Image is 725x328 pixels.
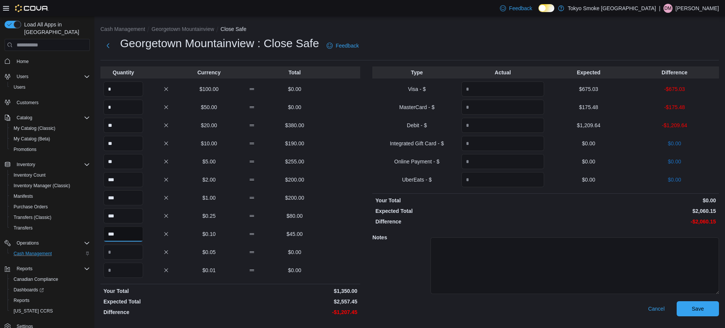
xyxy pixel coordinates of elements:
[11,249,55,258] a: Cash Management
[275,85,315,93] p: $0.00
[8,274,93,285] button: Canadian Compliance
[189,140,229,147] p: $10.00
[633,85,716,93] p: -$675.03
[11,275,61,284] a: Canadian Compliance
[11,181,90,190] span: Inventory Manager (Classic)
[375,69,458,76] p: Type
[11,145,90,154] span: Promotions
[14,84,25,90] span: Users
[14,264,90,273] span: Reports
[2,263,93,274] button: Reports
[8,123,93,134] button: My Catalog (Classic)
[461,118,544,133] input: Quantity
[11,83,90,92] span: Users
[15,5,49,12] img: Cova
[275,212,315,220] p: $80.00
[11,296,32,305] a: Reports
[8,202,93,212] button: Purchase Orders
[633,140,716,147] p: $0.00
[461,82,544,97] input: Quantity
[275,248,315,256] p: $0.00
[375,176,458,183] p: UberEats - $
[14,239,42,248] button: Operations
[547,207,716,215] p: $2,060.15
[103,136,143,151] input: Quantity
[103,190,143,205] input: Quantity
[547,122,630,129] p: $1,209.64
[189,194,229,202] p: $1.00
[14,160,38,169] button: Inventory
[275,69,315,76] p: Total
[189,158,229,165] p: $5.00
[547,140,630,147] p: $0.00
[21,21,90,36] span: Load All Apps in [GEOGRAPHIC_DATA]
[14,160,90,169] span: Inventory
[8,295,93,306] button: Reports
[509,5,532,12] span: Feedback
[11,83,28,92] a: Users
[2,112,93,123] button: Catalog
[461,136,544,151] input: Quantity
[189,176,229,183] p: $2.00
[375,207,544,215] p: Expected Total
[14,297,29,303] span: Reports
[14,57,32,66] a: Home
[375,197,544,204] p: Your Total
[103,172,143,187] input: Quantity
[103,287,229,295] p: Your Total
[547,69,630,76] p: Expected
[633,69,716,76] p: Difference
[11,202,51,211] a: Purchase Orders
[14,113,35,122] button: Catalog
[11,249,90,258] span: Cash Management
[11,124,90,133] span: My Catalog (Classic)
[2,97,93,108] button: Customers
[11,171,90,180] span: Inventory Count
[676,4,719,13] p: [PERSON_NAME]
[375,140,458,147] p: Integrated Gift Card - $
[275,103,315,111] p: $0.00
[103,263,143,278] input: Quantity
[8,82,93,92] button: Users
[103,245,143,260] input: Quantity
[103,208,143,223] input: Quantity
[189,248,229,256] p: $0.05
[189,266,229,274] p: $0.01
[189,230,229,238] p: $0.10
[11,134,90,143] span: My Catalog (Beta)
[189,122,229,129] p: $20.00
[375,158,458,165] p: Online Payment - $
[232,298,357,305] p: $2,557.45
[547,158,630,165] p: $0.00
[14,264,35,273] button: Reports
[14,172,46,178] span: Inventory Count
[461,172,544,187] input: Quantity
[8,134,93,144] button: My Catalog (Beta)
[17,240,39,246] span: Operations
[11,306,90,316] span: Washington CCRS
[11,192,90,201] span: Manifests
[100,25,719,34] nav: An example of EuiBreadcrumbs
[11,145,40,154] a: Promotions
[275,176,315,183] p: $200.00
[17,266,32,272] span: Reports
[103,308,229,316] p: Difference
[14,56,90,66] span: Home
[2,159,93,170] button: Inventory
[8,191,93,202] button: Manifests
[14,276,58,282] span: Canadian Compliance
[547,218,716,225] p: -$2,060.15
[14,146,37,152] span: Promotions
[375,103,458,111] p: MasterCard - $
[633,103,716,111] p: -$175.48
[665,4,672,13] span: DM
[11,296,90,305] span: Reports
[11,213,90,222] span: Transfers (Classic)
[324,38,362,53] a: Feedback
[103,154,143,169] input: Quantity
[2,55,93,66] button: Home
[275,194,315,202] p: $200.00
[275,230,315,238] p: $45.00
[14,204,48,210] span: Purchase Orders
